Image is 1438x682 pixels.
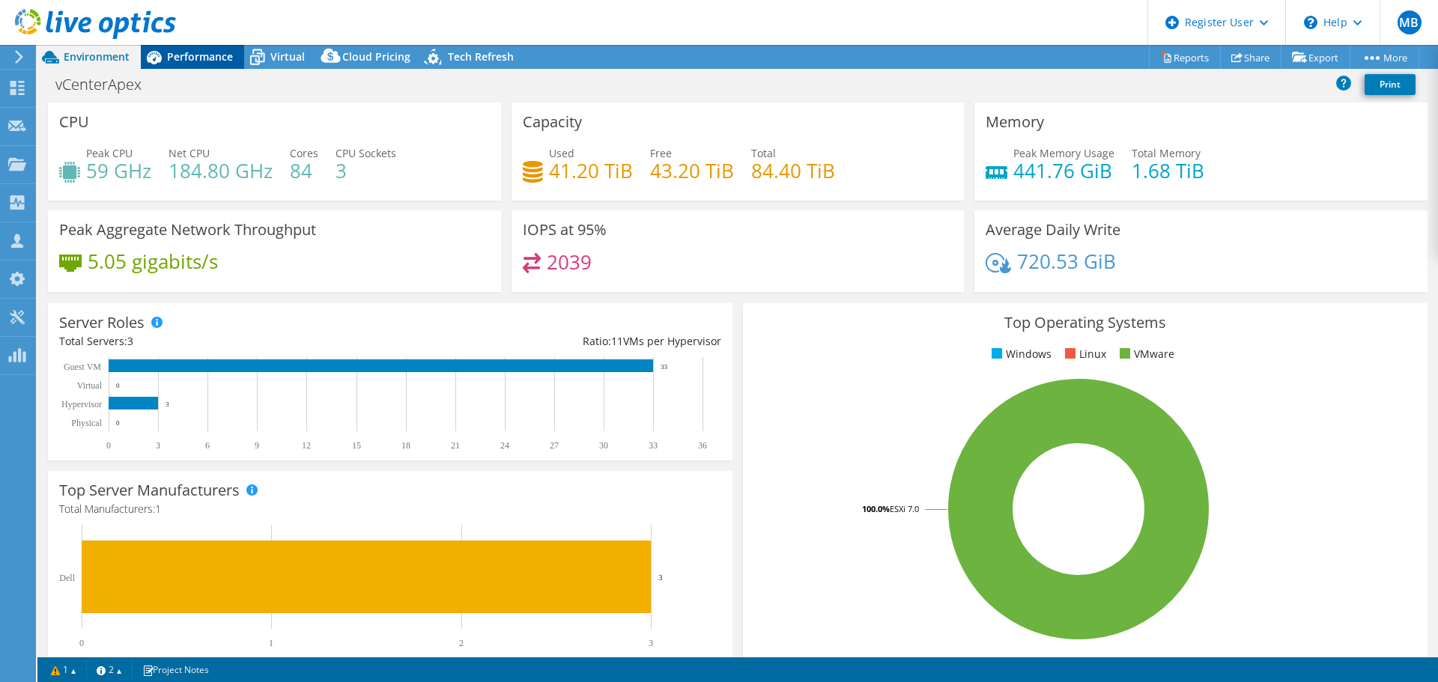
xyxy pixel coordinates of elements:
[1013,146,1114,160] span: Peak Memory Usage
[64,362,101,372] text: Guest VM
[1061,346,1106,362] li: Linux
[500,440,509,451] text: 24
[169,146,210,160] span: Net CPU
[1365,74,1416,95] a: Print
[1132,162,1204,179] h4: 1.68 TiB
[649,638,653,648] text: 3
[290,146,318,160] span: Cores
[167,49,233,64] span: Performance
[751,162,835,179] h4: 84.40 TiB
[86,660,133,679] a: 2
[155,502,161,516] span: 1
[698,440,707,451] text: 36
[1017,253,1116,270] h4: 720.53 GiB
[59,314,145,331] h3: Server Roles
[79,638,84,648] text: 0
[40,660,87,679] a: 1
[549,162,633,179] h4: 41.20 TiB
[77,380,103,391] text: Virtual
[649,440,658,451] text: 33
[1304,16,1317,29] svg: \n
[342,49,410,64] span: Cloud Pricing
[986,222,1120,238] h3: Average Daily Write
[1013,162,1114,179] h4: 441.76 GiB
[1281,46,1350,69] a: Export
[390,333,721,350] div: Ratio: VMs per Hypervisor
[1149,46,1221,69] a: Reports
[61,399,102,409] text: Hypervisor
[650,146,672,160] span: Free
[401,440,410,451] text: 18
[59,333,390,350] div: Total Servers:
[64,49,130,64] span: Environment
[549,146,574,160] span: Used
[611,334,623,348] span: 11
[448,49,514,64] span: Tech Refresh
[59,222,316,238] h3: Peak Aggregate Network Throughput
[127,334,133,348] span: 3
[86,146,133,160] span: Peak CPU
[59,501,721,517] h4: Total Manufacturers:
[352,440,361,451] text: 15
[523,114,582,130] h3: Capacity
[86,162,151,179] h4: 59 GHz
[59,114,89,130] h3: CPU
[255,440,259,451] text: 9
[290,162,318,179] h4: 84
[169,162,273,179] h4: 184.80 GHz
[459,638,464,648] text: 2
[302,440,311,451] text: 12
[658,573,663,582] text: 3
[336,162,396,179] h4: 3
[650,162,734,179] h4: 43.20 TiB
[751,146,776,160] span: Total
[59,482,240,499] h3: Top Server Manufacturers
[890,503,919,514] tspan: ESXi 7.0
[661,363,668,371] text: 33
[270,49,305,64] span: Virtual
[88,253,218,270] h4: 5.05 gigabits/s
[156,440,160,451] text: 3
[59,573,75,583] text: Dell
[205,440,210,451] text: 6
[1132,146,1201,160] span: Total Memory
[523,222,607,238] h3: IOPS at 95%
[754,314,1416,331] h3: Top Operating Systems
[116,382,120,389] text: 0
[166,401,169,408] text: 3
[862,503,890,514] tspan: 100.0%
[116,419,120,427] text: 0
[550,440,559,451] text: 27
[1398,10,1422,34] span: MB
[599,440,608,451] text: 30
[1116,346,1174,362] li: VMware
[49,76,165,93] h1: vCenterApex
[71,418,102,428] text: Physical
[1350,46,1419,69] a: More
[336,146,396,160] span: CPU Sockets
[132,660,219,679] a: Project Notes
[269,638,273,648] text: 1
[106,440,111,451] text: 0
[988,346,1052,362] li: Windows
[547,254,592,270] h4: 2039
[986,114,1044,130] h3: Memory
[1220,46,1281,69] a: Share
[451,440,460,451] text: 21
